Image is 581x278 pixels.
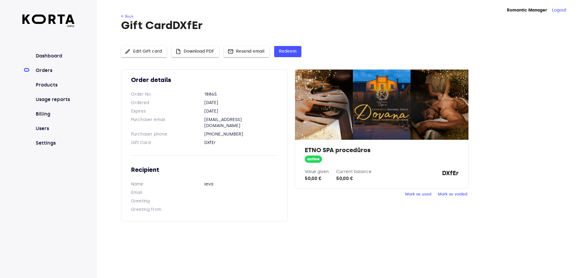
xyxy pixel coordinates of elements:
strong: DXfEr [442,169,459,182]
span: Resend email [229,48,264,55]
dd: [DATE] [204,100,277,106]
h1: Gift Card DXfEr [121,19,556,31]
span: Download PDF [176,48,214,55]
button: Edit Gift card [121,46,167,57]
button: Redeem [274,46,301,57]
span: edit [125,48,131,54]
span: beta [22,24,75,28]
dt: Expires [131,108,204,114]
a: Dashboard [34,52,75,60]
dt: Purchaser phone [131,131,204,137]
a: Usage reports [34,96,75,103]
dt: Name [131,181,204,187]
dd: DXfEr [204,140,277,146]
a: ← Back [121,14,133,18]
dt: Gift Card [131,140,204,146]
span: insert_drive_file [175,48,181,54]
button: Resend email [224,46,269,57]
dt: Email [131,190,204,196]
a: Settings [34,139,75,147]
dt: Greeting [131,198,204,204]
a: Billing [34,110,75,118]
button: Mark as voided [436,190,469,199]
label: Value given [305,169,329,174]
button: Mark as used [404,190,433,199]
a: Users [34,125,75,132]
span: Redeem [279,48,297,55]
dt: Purchaser email [131,117,204,129]
strong: Romantic Manager [507,8,547,13]
button: Logout [552,7,566,13]
dt: Greeting from [131,207,204,213]
h2: Order details [131,76,277,84]
a: beta [22,15,75,28]
span: active [305,156,322,162]
img: Korta [22,15,75,24]
dd: [DATE] [204,108,277,114]
h2: Recipient [131,165,277,174]
span: Mark as voided [438,191,467,198]
dd: [EMAIL_ADDRESS][DOMAIN_NAME] [204,117,277,129]
span: Edit Gift card [126,48,162,55]
button: Download PDF [172,46,219,57]
label: Current balance [336,169,372,174]
dd: [PHONE_NUMBER] [204,131,277,137]
a: Orders [34,67,75,74]
dd: 18865 [204,91,277,97]
a: Edit Gift card [121,48,167,53]
dd: Ieva [204,181,277,187]
a: Products [34,81,75,89]
h2: ETNO SPA procedūros [305,146,458,154]
span: mail [228,48,234,54]
dt: Order No. [131,91,204,97]
span: Mark as used [405,191,431,198]
div: 50,00 € [305,175,329,182]
dt: Ordered [131,100,204,106]
div: 50,00 € [336,175,372,182]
